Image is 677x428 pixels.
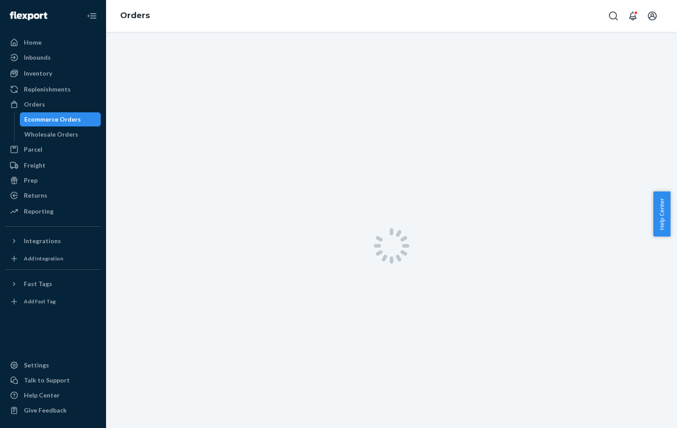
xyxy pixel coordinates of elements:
[5,50,101,65] a: Inbounds
[643,7,661,25] button: Open account menu
[24,237,61,245] div: Integrations
[624,7,642,25] button: Open notifications
[5,234,101,248] button: Integrations
[24,207,53,216] div: Reporting
[5,388,101,402] a: Help Center
[5,252,101,266] a: Add Integration
[5,204,101,218] a: Reporting
[5,188,101,203] a: Returns
[5,294,101,309] a: Add Fast Tag
[24,279,52,288] div: Fast Tags
[24,69,52,78] div: Inventory
[24,391,60,400] div: Help Center
[5,173,101,187] a: Prep
[24,161,46,170] div: Freight
[5,35,101,50] a: Home
[5,373,101,387] button: Talk to Support
[113,3,157,29] ol: breadcrumbs
[20,127,101,141] a: Wholesale Orders
[5,97,101,111] a: Orders
[24,145,42,154] div: Parcel
[605,7,622,25] button: Open Search Box
[24,38,42,47] div: Home
[83,7,101,25] button: Close Navigation
[24,100,45,109] div: Orders
[10,11,47,20] img: Flexport logo
[653,191,670,237] button: Help Center
[5,358,101,372] a: Settings
[24,376,70,385] div: Talk to Support
[5,142,101,157] a: Parcel
[24,191,47,200] div: Returns
[5,82,101,96] a: Replenishments
[24,176,38,185] div: Prep
[120,11,150,20] a: Orders
[24,361,49,370] div: Settings
[24,115,81,124] div: Ecommerce Orders
[24,53,51,62] div: Inbounds
[24,406,67,415] div: Give Feedback
[5,66,101,80] a: Inventory
[24,85,71,94] div: Replenishments
[24,298,56,305] div: Add Fast Tag
[20,112,101,126] a: Ecommerce Orders
[24,255,63,262] div: Add Integration
[5,403,101,417] button: Give Feedback
[5,277,101,291] button: Fast Tags
[5,158,101,172] a: Freight
[24,130,78,139] div: Wholesale Orders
